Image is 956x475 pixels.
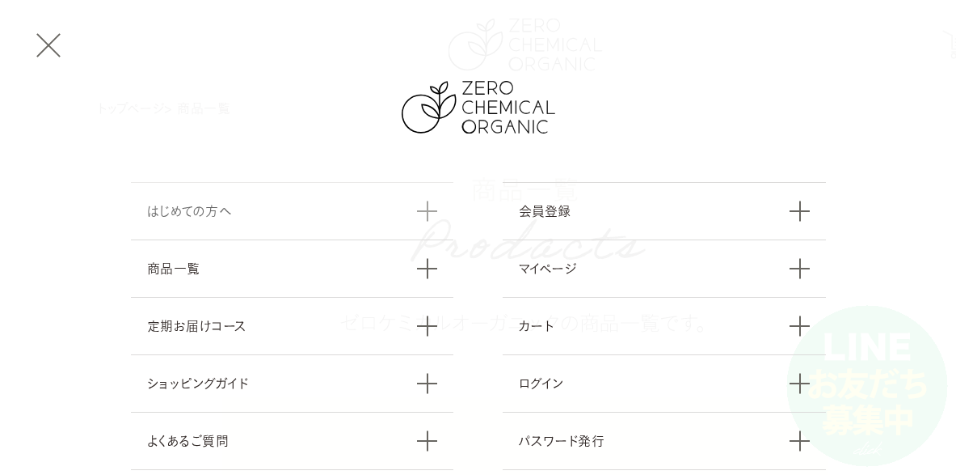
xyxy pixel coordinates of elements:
[503,182,826,240] a: 会員登録
[402,81,555,134] img: ZERO CHEMICAL ORGANIC
[131,412,454,469] a: よくあるご質問
[131,354,454,412] a: ショッピングガイド
[503,240,826,297] a: マイページ
[503,354,826,412] a: ログイン
[131,240,454,297] a: 商品一覧
[503,297,826,354] a: カート
[131,297,454,354] a: 定期お届けコース
[503,412,826,470] a: パスワード発行
[131,182,454,240] a: はじめての方へ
